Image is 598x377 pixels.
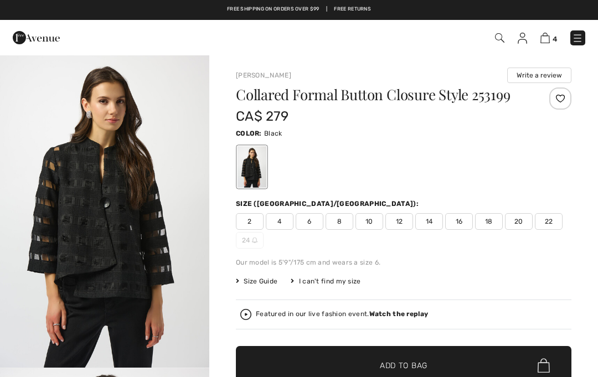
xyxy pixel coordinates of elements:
[380,360,427,371] span: Add to Bag
[296,213,323,230] span: 6
[236,213,264,230] span: 2
[572,33,583,44] img: Menu
[518,33,527,44] img: My Info
[252,237,257,243] img: ring-m.svg
[264,130,282,137] span: Black
[505,213,533,230] span: 20
[256,311,428,318] div: Featured in our live fashion event.
[385,213,413,230] span: 12
[525,344,587,371] iframe: Opens a widget where you can chat to one of our agents
[238,146,266,188] div: Black
[540,31,557,44] a: 4
[240,309,251,320] img: Watch the replay
[535,213,563,230] span: 22
[266,213,293,230] span: 4
[553,35,557,43] span: 4
[236,257,571,267] div: Our model is 5'9"/175 cm and wears a size 6.
[236,199,421,209] div: Size ([GEOGRAPHIC_DATA]/[GEOGRAPHIC_DATA]):
[445,213,473,230] span: 16
[415,213,443,230] span: 14
[326,6,327,13] span: |
[540,33,550,43] img: Shopping Bag
[326,213,353,230] span: 8
[236,109,288,124] span: CA$ 279
[236,71,291,79] a: [PERSON_NAME]
[334,6,371,13] a: Free Returns
[507,68,571,83] button: Write a review
[475,213,503,230] span: 18
[13,32,60,42] a: 1ère Avenue
[13,27,60,49] img: 1ère Avenue
[236,276,277,286] span: Size Guide
[236,87,515,102] h1: Collared Formal Button Closure Style 253199
[236,232,264,249] span: 24
[355,213,383,230] span: 10
[227,6,319,13] a: Free shipping on orders over $99
[236,130,262,137] span: Color:
[369,310,429,318] strong: Watch the replay
[291,276,360,286] div: I can't find my size
[495,33,504,43] img: Search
